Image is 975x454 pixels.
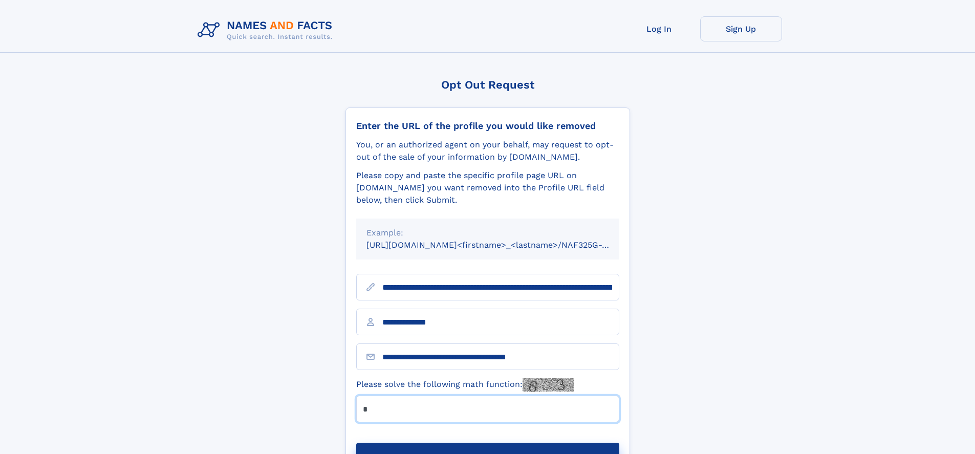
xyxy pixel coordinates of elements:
[356,378,574,392] label: Please solve the following math function:
[356,169,619,206] div: Please copy and paste the specific profile page URL on [DOMAIN_NAME] you want removed into the Pr...
[356,139,619,163] div: You, or an authorized agent on your behalf, may request to opt-out of the sale of your informatio...
[356,120,619,132] div: Enter the URL of the profile you would like removed
[700,16,782,41] a: Sign Up
[193,16,341,44] img: Logo Names and Facts
[345,78,630,91] div: Opt Out Request
[366,240,639,250] small: [URL][DOMAIN_NAME]<firstname>_<lastname>/NAF325G-xxxxxxxx
[366,227,609,239] div: Example:
[618,16,700,41] a: Log In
